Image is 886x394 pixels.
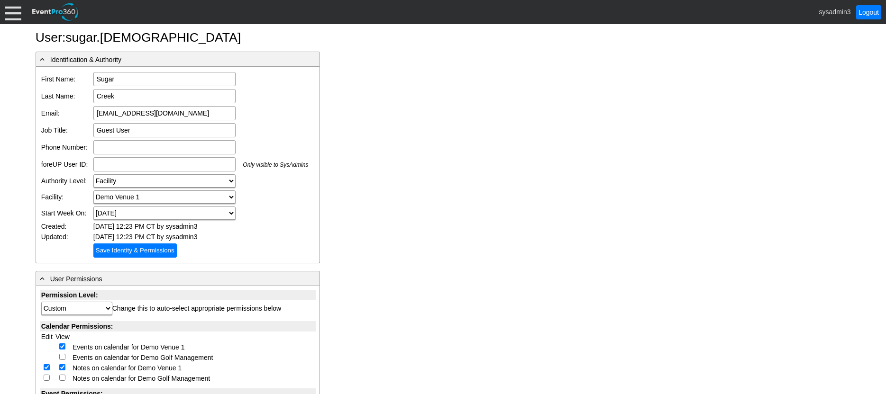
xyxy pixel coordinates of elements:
[40,221,92,232] td: Created:
[38,273,318,284] div: User Permissions
[243,161,308,168] span: Only visible to SysAdmins
[40,156,92,173] td: foreUP User ID:
[40,122,92,139] td: Job Title:
[54,331,71,342] td: View
[40,331,54,342] td: Edit
[93,233,198,241] span: [DATE] 12:23 PM CT by sysadmin3
[38,54,318,64] div: Identification & Authority
[40,300,316,316] td: Change this to auto-select appropriate permissions below
[71,342,316,352] td: Events on calendar for Demo Venue 1
[93,243,177,258] input: Save Identity & Permissions
[40,105,92,122] td: Email:
[40,88,92,105] td: Last Name:
[40,205,92,221] td: Start Week On:
[40,173,92,189] td: Authority Level:
[50,56,121,63] span: Identification & Authority
[65,30,241,45] span: sugar.[DEMOGRAPHIC_DATA]
[93,223,198,230] span: [DATE] 12:23 PM CT by sysadmin3
[40,71,92,88] td: First Name:
[71,363,316,373] td: Notes on calendar for Demo Venue 1
[71,352,316,363] td: Events on calendar for Demo Golf Management
[41,322,113,330] b: Calendar Permissions:
[71,373,316,384] td: Notes on calendar for Demo Golf Management
[31,1,80,23] img: EventPro360
[50,275,102,283] span: User Permissions
[40,232,92,242] td: Updated:
[36,31,851,44] h1: User:
[41,291,98,299] b: Permission Level:
[5,4,21,20] div: Menu: Click or 'Crtl+M' to toggle menu open/close
[40,139,92,156] td: Phone Number:
[40,189,92,205] td: Facility:
[856,5,881,19] a: Logout
[819,8,851,15] span: sysadmin3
